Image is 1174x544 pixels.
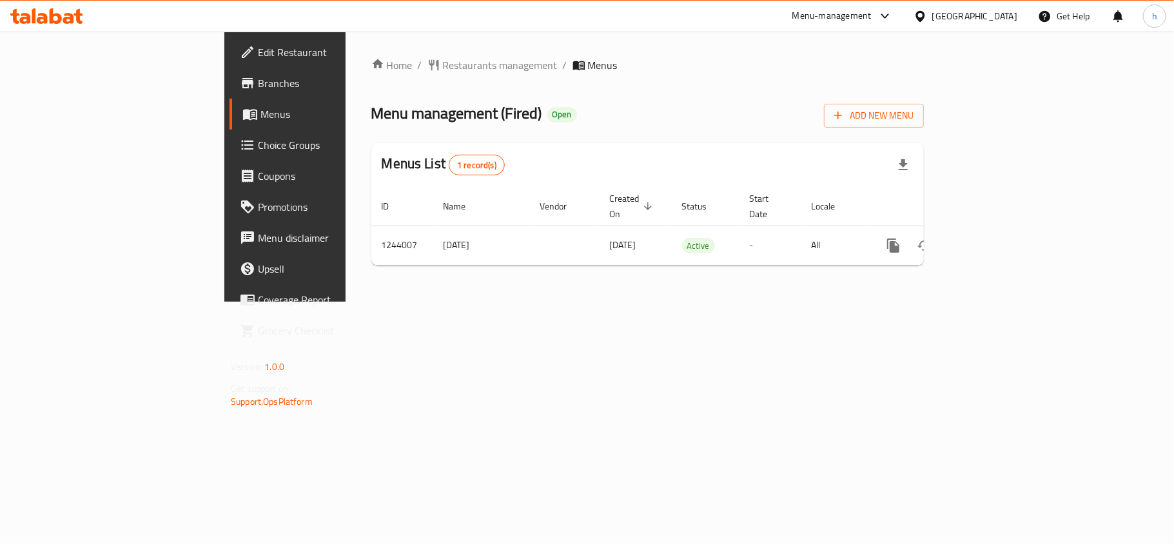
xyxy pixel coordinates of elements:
[230,315,420,346] a: Grocery Checklist
[258,261,410,277] span: Upsell
[588,57,618,73] span: Menus
[230,37,420,68] a: Edit Restaurant
[258,323,410,338] span: Grocery Checklist
[258,137,410,153] span: Choice Groups
[801,226,868,265] td: All
[610,191,656,222] span: Created On
[433,226,530,265] td: [DATE]
[563,57,567,73] li: /
[264,358,284,375] span: 1.0.0
[909,230,940,261] button: Change Status
[824,104,924,128] button: Add New Menu
[868,187,1012,226] th: Actions
[371,57,924,73] nav: breadcrumb
[230,284,420,315] a: Coverage Report
[682,238,715,253] span: Active
[834,108,914,124] span: Add New Menu
[258,292,410,307] span: Coverage Report
[932,9,1017,23] div: [GEOGRAPHIC_DATA]
[230,68,420,99] a: Branches
[258,230,410,246] span: Menu disclaimer
[449,155,505,175] div: Total records count
[547,107,577,122] div: Open
[878,230,909,261] button: more
[230,222,420,253] a: Menu disclaimer
[382,154,505,175] h2: Menus List
[540,199,584,214] span: Vendor
[258,168,410,184] span: Coupons
[1152,9,1157,23] span: h
[230,191,420,222] a: Promotions
[812,199,852,214] span: Locale
[371,187,1012,266] table: enhanced table
[230,130,420,160] a: Choice Groups
[258,44,410,60] span: Edit Restaurant
[610,237,636,253] span: [DATE]
[427,57,558,73] a: Restaurants management
[260,106,410,122] span: Menus
[750,191,786,222] span: Start Date
[258,75,410,91] span: Branches
[382,199,406,214] span: ID
[230,160,420,191] a: Coupons
[792,8,872,24] div: Menu-management
[258,199,410,215] span: Promotions
[443,57,558,73] span: Restaurants management
[449,159,504,171] span: 1 record(s)
[230,253,420,284] a: Upsell
[888,150,919,180] div: Export file
[444,199,483,214] span: Name
[231,358,262,375] span: Version:
[231,380,290,397] span: Get support on:
[371,99,542,128] span: Menu management ( Fired )
[230,99,420,130] a: Menus
[682,199,724,214] span: Status
[547,109,577,120] span: Open
[231,393,313,410] a: Support.OpsPlatform
[739,226,801,265] td: -
[682,238,715,253] div: Active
